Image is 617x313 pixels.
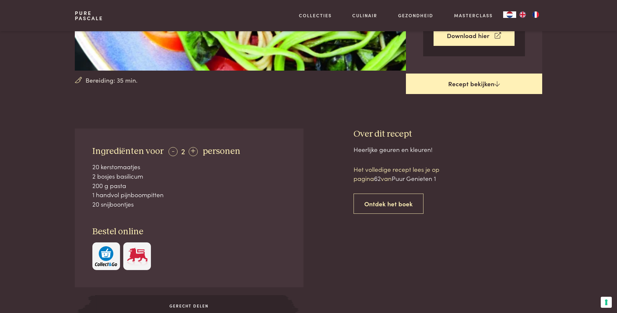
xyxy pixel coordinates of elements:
h3: Bestel online [92,226,286,238]
div: 1 handvol pijnboompitten [92,190,286,199]
a: Culinair [352,12,377,19]
a: EN [516,11,529,18]
span: Bereiding: 35 min. [86,75,138,85]
div: 20 snijboontjes [92,199,286,209]
div: 2 bosjes basilicum [92,171,286,181]
h3: Over dit recept [354,129,542,140]
div: Language [503,11,516,18]
div: Heerlijke geuren en kleuren! [354,145,542,154]
span: Gerecht delen [95,303,283,309]
span: personen [203,147,240,156]
a: FR [529,11,542,18]
p: Het volledige recept lees je op pagina van [354,165,464,183]
span: 62 [374,174,381,183]
aside: Language selected: Nederlands [503,11,542,18]
a: Recept bekijken [406,74,542,94]
a: Gezondheid [398,12,433,19]
span: Ingrediënten voor [92,147,164,156]
div: - [168,147,178,156]
a: Collecties [299,12,332,19]
a: PurePascale [75,10,103,21]
a: Masterclass [454,12,493,19]
span: 2 [181,145,185,156]
a: Ontdek het boek [354,194,423,214]
button: Uw voorkeuren voor toestemming voor trackingtechnologieën [601,297,612,308]
img: Delhaize [126,246,148,266]
div: 20 kerstomaatjes [92,162,286,171]
a: NL [503,11,516,18]
ul: Language list [516,11,542,18]
div: + [189,147,198,156]
div: 200 g pasta [92,181,286,190]
a: Download hier [434,25,515,46]
span: Puur Genieten 1 [392,174,436,183]
img: c308188babc36a3a401bcb5cb7e020f4d5ab42f7cacd8327e500463a43eeb86c.svg [95,246,117,266]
